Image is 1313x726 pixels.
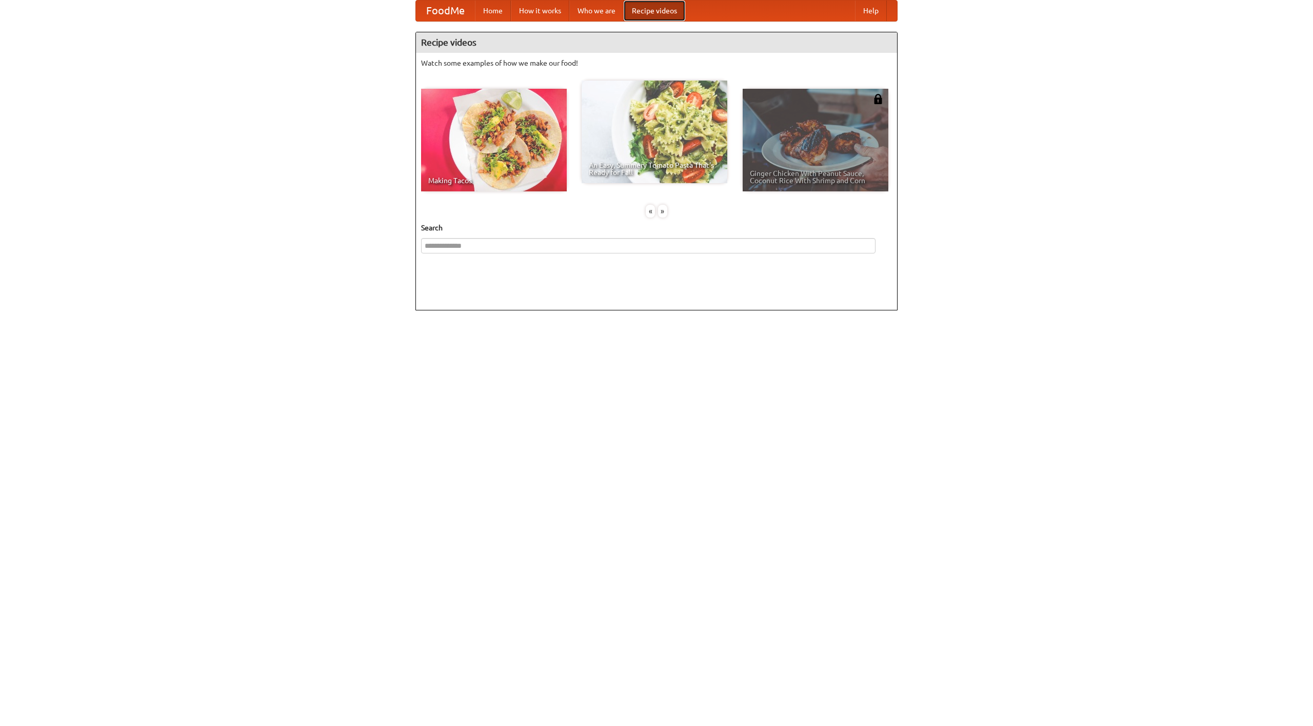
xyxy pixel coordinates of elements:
p: Watch some examples of how we make our food! [421,58,892,68]
img: 483408.png [873,94,883,104]
a: Help [855,1,887,21]
a: Who we are [569,1,624,21]
a: Home [475,1,511,21]
a: An Easy, Summery Tomato Pasta That's Ready for Fall [582,81,727,183]
a: FoodMe [416,1,475,21]
a: Recipe videos [624,1,685,21]
a: How it works [511,1,569,21]
a: Making Tacos [421,89,567,191]
span: Making Tacos [428,177,560,184]
div: » [658,205,667,218]
h4: Recipe videos [416,32,897,53]
h5: Search [421,223,892,233]
span: An Easy, Summery Tomato Pasta That's Ready for Fall [589,162,720,176]
div: « [646,205,655,218]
